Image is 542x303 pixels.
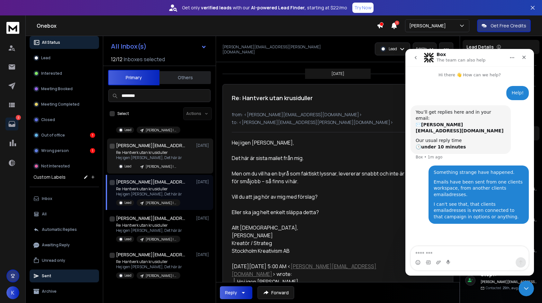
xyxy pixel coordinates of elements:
span: 1 [395,21,399,25]
button: Get Free Credits [477,19,531,32]
span: 12 / 12 [111,55,122,63]
h1: Onebox [37,22,377,30]
p: Lead [124,164,131,169]
div: Eller ska jag helt enkelt släppa detta? [232,208,420,216]
p: [DATE] [196,252,211,257]
div: Det här är sista mailet från mig. [232,154,420,162]
p: [PERSON_NAME] | Kreativism | 001 [146,273,176,278]
div: Reply [225,289,237,296]
span: 25th, aug. [502,286,519,290]
div: Men om du vill ha en byrå som faktiskt lyssnar, levererar snabbt och inte är rädd för småjobb – s... [232,170,420,185]
p: Lead [124,200,131,205]
a: [PERSON_NAME][EMAIL_ADDRESS][DOMAIN_NAME] [232,263,376,278]
p: Add to [416,46,427,52]
p: Sent [42,273,51,279]
strong: verified leads [201,5,231,11]
div: Kreatör / Strateg [232,239,420,247]
strong: AI-powered Lead Finder, [251,5,306,11]
p: Unread only [42,258,65,263]
p: Re: Hantverk utan krusiduller [116,186,182,192]
iframe: To enrich screen reader interactions, please activate Accessibility in Grammarly extension settings [405,49,534,276]
button: Awaiting Reply [30,239,99,251]
p: Get Free Credits [491,23,526,29]
button: All Inbox(s) [106,40,212,53]
button: Primary [108,70,159,85]
button: All [30,208,99,221]
p: Hej igen [PERSON_NAME], Det här är [116,155,182,160]
button: Try Now [352,3,374,13]
button: Sent [30,270,99,282]
button: Automatic Replies [30,223,99,236]
p: Try Now [354,5,372,11]
img: logo [6,22,19,34]
p: [DATE] [196,216,211,221]
button: Meeting Completed [30,98,99,111]
a: 2 [5,118,18,130]
div: 1 [90,148,95,153]
button: Lead [30,52,99,64]
p: Meeting Booked [41,86,73,91]
p: Wrong person [41,148,69,153]
p: Get only with our starting at $22/mo [182,5,347,11]
h1: All Inbox(s) [111,43,147,50]
p: Contacted [486,286,519,290]
div: Hej igen [PERSON_NAME], [232,139,420,147]
p: Not Interested [41,164,70,169]
p: Re: Hantverk utan krusiduller [116,259,182,264]
p: Lead Details [466,44,494,50]
div: Vill du att jag hör av mig med förslag? [232,193,420,201]
h1: [PERSON_NAME][EMAIL_ADDRESS][PERSON_NAME][DOMAIN_NAME] [116,215,187,222]
button: K [6,286,19,299]
p: Out of office [41,133,65,138]
div: [PERSON_NAME] [232,232,420,239]
p: [PERSON_NAME] | Kreativism | 001 [146,201,176,205]
h1: Re: Hantverk utan krusiduller [232,93,313,102]
p: from: <[PERSON_NAME][EMAIL_ADDRESS][DOMAIN_NAME]> [232,111,444,118]
p: Hej igen [PERSON_NAME], Det här är [116,192,182,197]
p: Inbox [42,196,52,201]
p: Closed [41,117,55,122]
div: Stockholm Kreativism AB [232,247,420,255]
h1: [PERSON_NAME][EMAIL_ADDRESS][DOMAIN_NAME] [116,251,187,258]
button: Meeting Booked [30,82,99,95]
p: [DATE] [331,71,344,76]
p: [PERSON_NAME][EMAIL_ADDRESS][PERSON_NAME][DOMAIN_NAME] [222,44,336,55]
h3: Inboxes selected [124,55,165,63]
p: Lead [124,128,131,132]
button: Out of office1 [30,129,99,142]
p: Lead [41,55,50,61]
p: Lead [389,46,397,52]
p: Meeting Completed [41,102,79,107]
p: Re: Hantverk utan krusiduller [116,150,182,155]
button: All Status [30,36,99,49]
p: [PERSON_NAME] [409,23,448,29]
p: Archive [42,289,57,294]
p: 2 [16,115,21,120]
button: Wrong person1 [30,144,99,157]
button: Others [159,71,211,85]
button: Closed [30,113,99,126]
button: Reply [220,286,252,299]
p: Hej igen [PERSON_NAME], Det här är [116,228,182,233]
